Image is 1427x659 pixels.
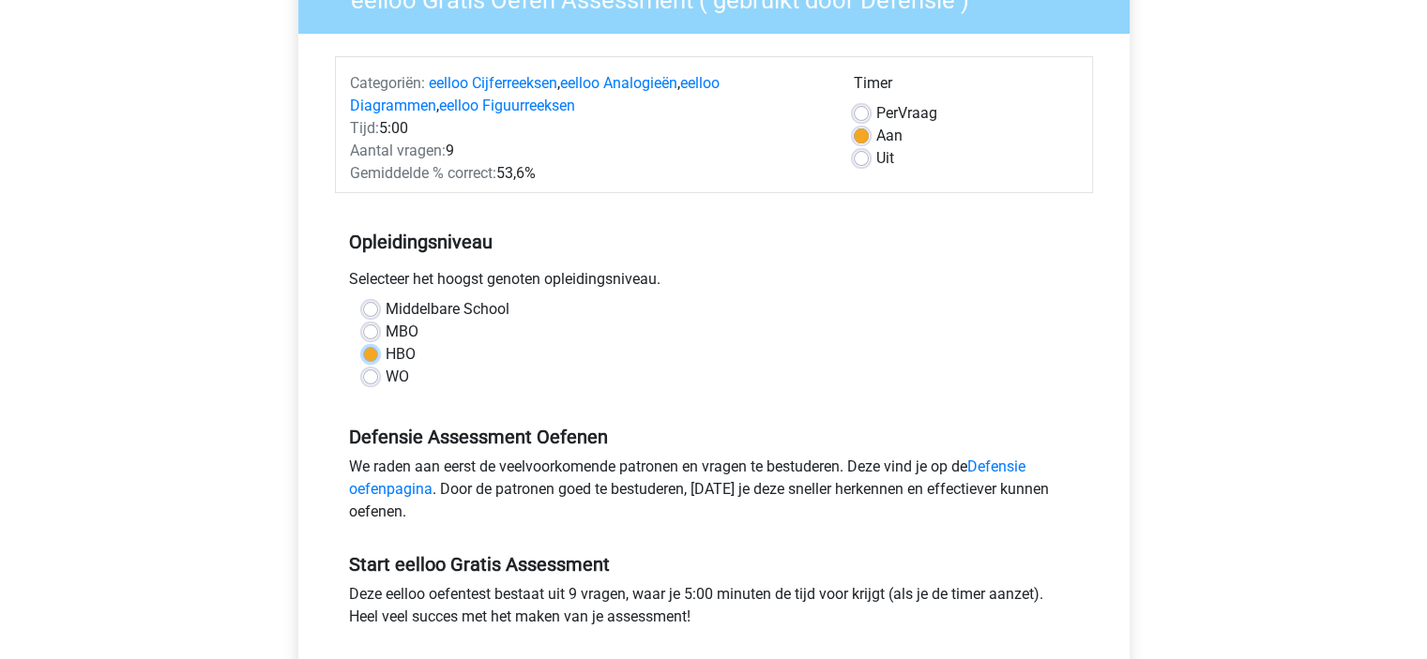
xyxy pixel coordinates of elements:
[439,97,575,114] a: eelloo Figuurreeksen
[349,223,1079,261] h5: Opleidingsniveau
[386,366,409,388] label: WO
[349,426,1079,448] h5: Defensie Assessment Oefenen
[349,553,1079,576] h5: Start eelloo Gratis Assessment
[876,104,898,122] span: Per
[336,72,840,117] div: , , ,
[560,74,677,92] a: eelloo Analogieën
[876,102,937,125] label: Vraag
[336,140,840,162] div: 9
[429,74,557,92] a: eelloo Cijferreeksen
[386,321,418,343] label: MBO
[336,162,840,185] div: 53,6%
[350,74,425,92] span: Categoriën:
[335,268,1093,298] div: Selecteer het hoogst genoten opleidingsniveau.
[335,583,1093,636] div: Deze eelloo oefentest bestaat uit 9 vragen, waar je 5:00 minuten de tijd voor krijgt (als je de t...
[350,119,379,137] span: Tijd:
[876,125,903,147] label: Aan
[386,298,509,321] label: Middelbare School
[335,456,1093,531] div: We raden aan eerst de veelvoorkomende patronen en vragen te bestuderen. Deze vind je op de . Door...
[350,164,496,182] span: Gemiddelde % correct:
[854,72,1078,102] div: Timer
[336,117,840,140] div: 5:00
[876,147,894,170] label: Uit
[350,142,446,159] span: Aantal vragen:
[386,343,416,366] label: HBO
